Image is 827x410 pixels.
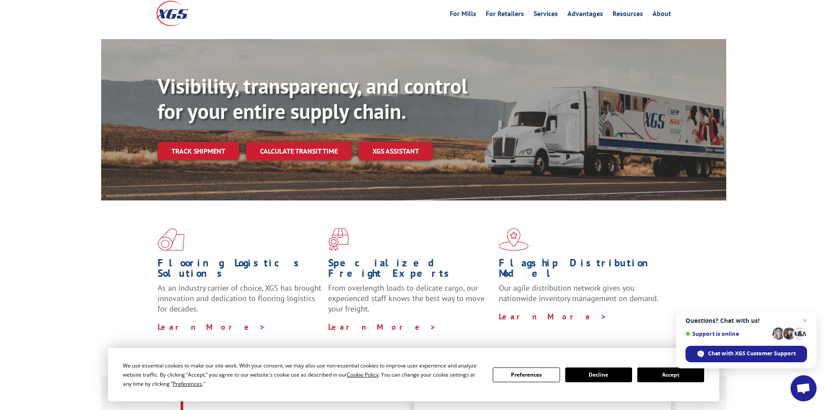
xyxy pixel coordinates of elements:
a: About [652,10,671,20]
img: xgs-icon-total-supply-chain-intelligence-red [158,228,185,251]
span: Our agile distribution network gives you nationwide inventory management on demand. [499,283,659,303]
a: For Mills [450,10,476,20]
div: Cookie Consent Prompt [108,348,719,401]
a: Learn More > [328,322,436,332]
a: XGS ASSISTANT [359,142,433,161]
h1: Specialized Freight Experts [328,258,492,283]
b: Visibility, transparency, and control for your entire supply chain. [158,72,468,125]
a: Learn More > [158,322,266,332]
button: Decline [565,367,632,382]
a: Calculate transit time [246,142,352,161]
div: Chat with XGS Customer Support [685,346,807,362]
p: From overlength loads to delicate cargo, our experienced staff knows the best way to move your fr... [328,283,492,321]
span: Chat with XGS Customer Support [708,350,796,358]
span: As an industry carrier of choice, XGS has brought innovation and dedication to flooring logistics... [158,283,321,314]
span: Cookie Policy [347,371,379,378]
h1: Flagship Distribution Model [499,258,663,283]
a: Resources [613,10,643,20]
span: Questions? Chat with us! [685,317,807,324]
span: Close chat [800,315,810,326]
a: Advantages [567,10,603,20]
a: Track shipment [158,142,239,160]
div: Open chat [791,375,817,401]
span: Preferences [173,380,202,387]
a: Learn More > [499,312,607,321]
h1: Flooring Logistics Solutions [158,258,322,283]
button: Preferences [493,367,560,382]
a: For Retailers [486,10,524,20]
img: xgs-icon-flagship-distribution-model-red [499,228,529,251]
img: xgs-icon-focused-on-flooring-red [328,228,349,251]
div: We use essential cookies to make our site work. With your consent, we may also use non-essential ... [123,361,482,388]
span: Support is online [685,331,769,337]
a: Services [534,10,558,20]
button: Accept [637,367,704,382]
